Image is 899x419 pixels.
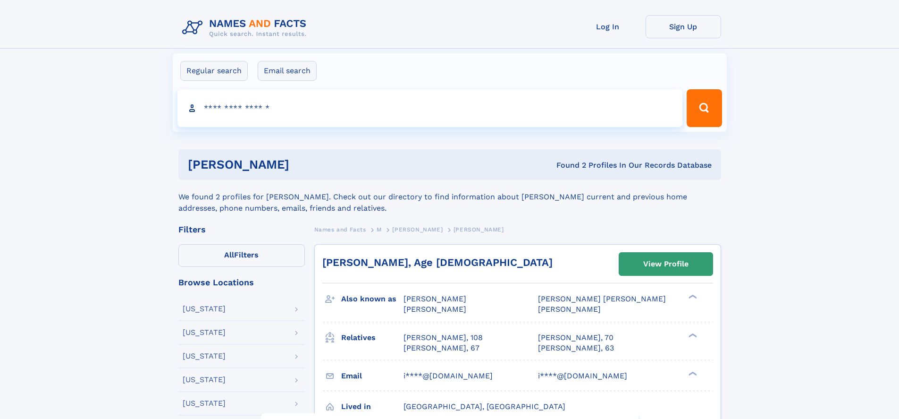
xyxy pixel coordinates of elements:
div: We found 2 profiles for [PERSON_NAME]. Check out our directory to find information about [PERSON_... [178,180,721,214]
a: Sign Up [646,15,721,38]
a: Names and Facts [314,223,366,235]
div: [US_STATE] [183,376,226,384]
span: [PERSON_NAME] [454,226,504,233]
h3: Relatives [341,330,403,346]
input: search input [177,89,683,127]
span: All [224,250,234,259]
h3: Lived in [341,399,403,415]
h3: Email [341,368,403,384]
div: [US_STATE] [183,400,226,407]
a: [PERSON_NAME], 70 [538,333,613,343]
div: Filters [178,225,305,234]
a: Log In [570,15,646,38]
span: [PERSON_NAME] [403,305,466,314]
label: Email search [258,61,317,81]
button: Search Button [687,89,722,127]
a: [PERSON_NAME], 67 [403,343,479,353]
span: [PERSON_NAME] [538,305,601,314]
div: View Profile [643,253,689,275]
div: ❯ [686,294,697,300]
span: [GEOGRAPHIC_DATA], [GEOGRAPHIC_DATA] [403,402,565,411]
label: Regular search [180,61,248,81]
a: [PERSON_NAME], 108 [403,333,483,343]
a: [PERSON_NAME] [392,223,443,235]
span: M [377,226,382,233]
span: [PERSON_NAME] [392,226,443,233]
a: [PERSON_NAME], Age [DEMOGRAPHIC_DATA] [322,257,553,268]
h3: Also known as [341,291,403,307]
div: Found 2 Profiles In Our Records Database [423,160,712,171]
div: Browse Locations [178,278,305,287]
a: [PERSON_NAME], 63 [538,343,614,353]
img: Logo Names and Facts [178,15,314,41]
div: [US_STATE] [183,305,226,313]
span: [PERSON_NAME] [PERSON_NAME] [538,294,666,303]
a: M [377,223,382,235]
div: ❯ [686,332,697,338]
div: [US_STATE] [183,352,226,360]
h1: [PERSON_NAME] [188,159,423,171]
div: [US_STATE] [183,329,226,336]
a: View Profile [619,253,713,275]
div: ❯ [686,370,697,376]
label: Filters [178,244,305,267]
span: [PERSON_NAME] [403,294,466,303]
